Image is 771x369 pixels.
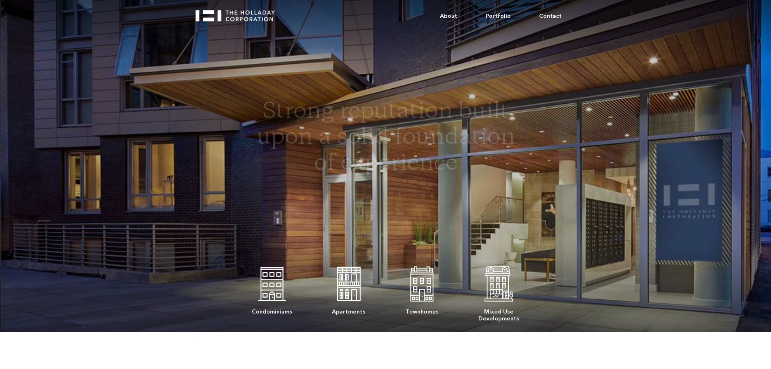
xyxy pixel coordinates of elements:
a: About [426,4,472,28]
a: Portfolio [472,4,525,28]
div: Mixed Use Developments [478,304,519,322]
a: home [195,4,282,21]
a: Contact [525,4,576,28]
div: Condominiums [252,304,292,315]
h1: Strong reputation built upon a solid foundation of experience [253,99,519,177]
div: Apartments [332,304,365,315]
div: Townhomes [406,304,439,315]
